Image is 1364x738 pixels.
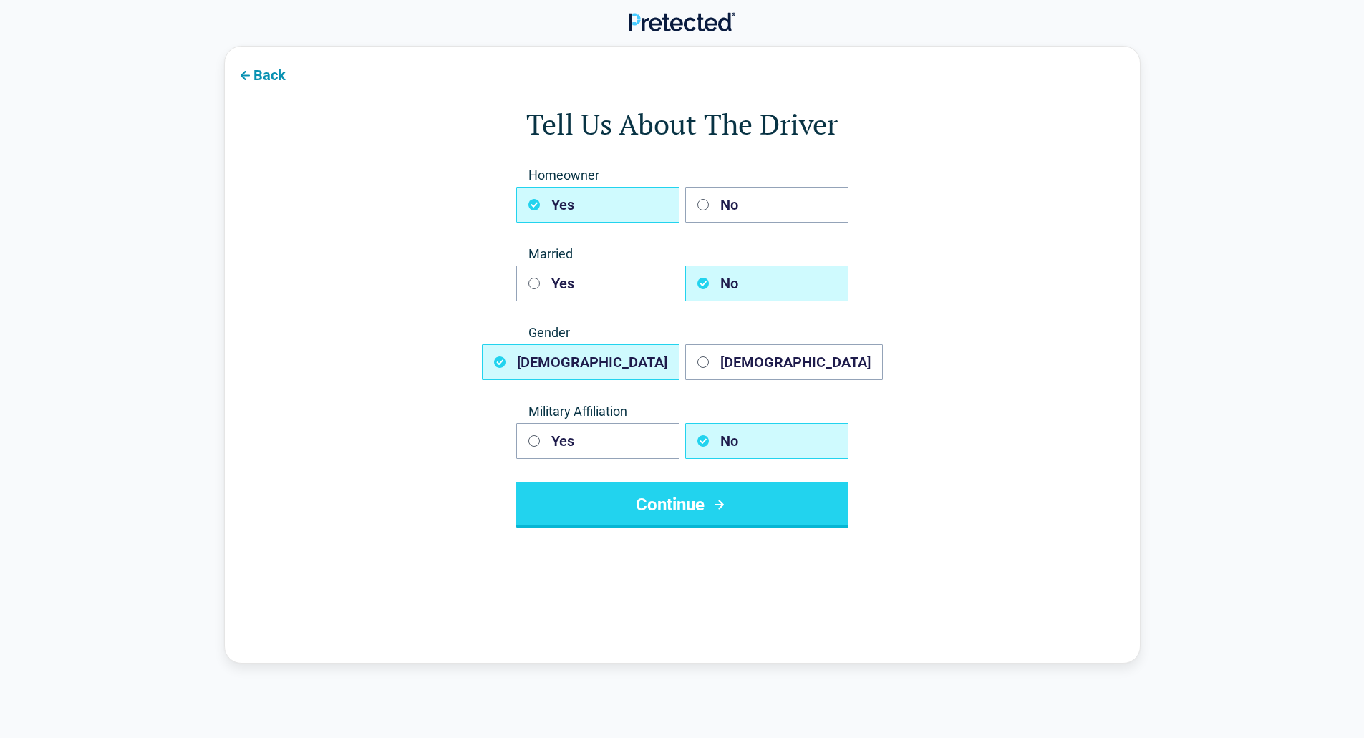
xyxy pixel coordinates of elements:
[482,344,679,380] button: [DEMOGRAPHIC_DATA]
[516,482,848,528] button: Continue
[685,266,848,301] button: No
[685,423,848,459] button: No
[225,58,297,90] button: Back
[516,246,848,263] span: Married
[516,403,848,420] span: Military Affiliation
[685,344,883,380] button: [DEMOGRAPHIC_DATA]
[516,423,679,459] button: Yes
[685,187,848,223] button: No
[282,104,1083,144] h1: Tell Us About The Driver
[516,324,848,341] span: Gender
[516,187,679,223] button: Yes
[516,167,848,184] span: Homeowner
[516,266,679,301] button: Yes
